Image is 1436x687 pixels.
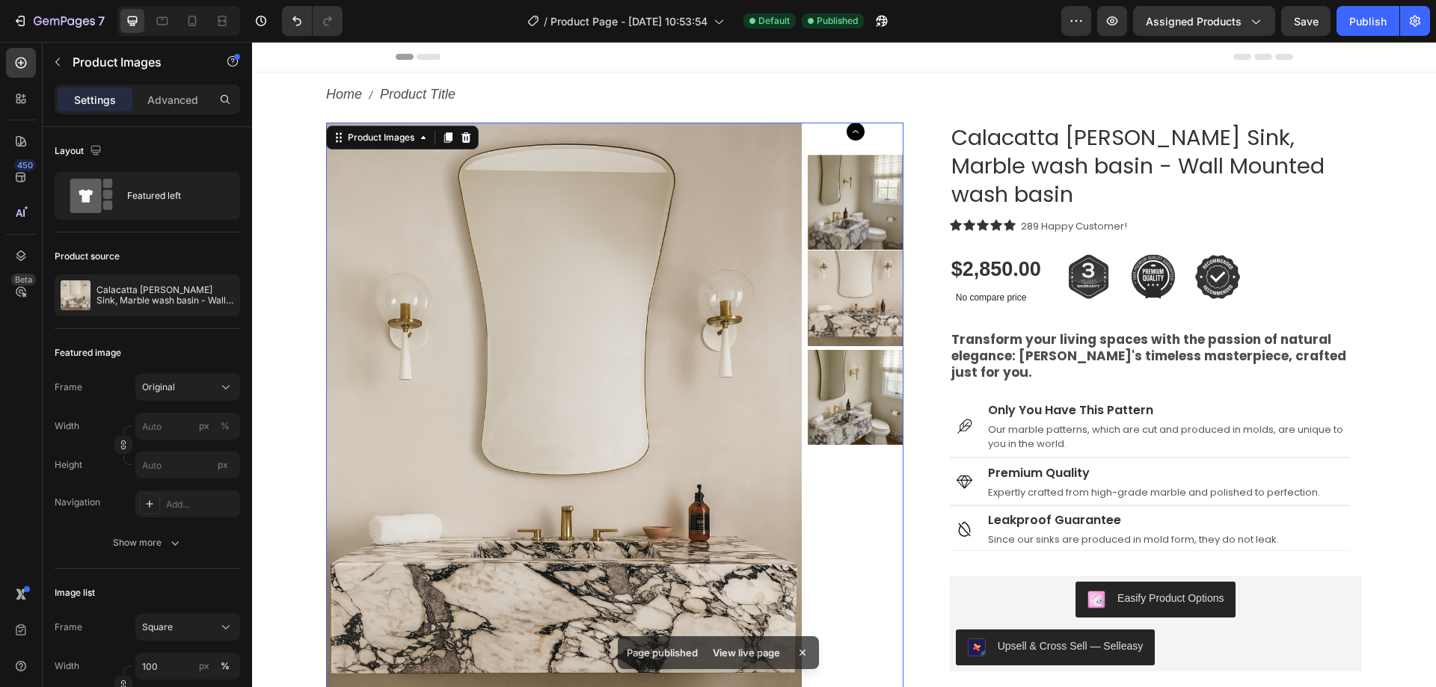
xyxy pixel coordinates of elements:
button: Carousel Back Arrow [595,81,613,99]
p: Page published [627,645,698,660]
div: Product Images [93,89,165,102]
span: / [544,13,547,29]
p: Transform your living spaces with the passion of natural elegance: [PERSON_NAME]'s timeless maste... [699,289,1108,339]
div: Add... [166,498,236,511]
div: 450 [14,159,36,171]
div: Upsell & Cross Sell — Selleasy [746,597,892,612]
p: Leakproof Guarantee [736,469,1027,487]
p: Calacatta [PERSON_NAME] Sink, Marble wash basin - Wall Mounted wash basin [96,285,234,306]
input: px% [135,653,240,680]
span: Square [142,620,173,634]
div: $2,850.00 [698,213,791,242]
button: Original [135,374,240,401]
div: Beta [11,274,36,286]
div: Featured left [127,179,218,213]
div: Easify Product Options [865,549,972,564]
span: Default [758,14,790,28]
button: Upsell & Cross Sell — Selleasy [704,588,903,623]
p: No compare price [704,251,785,260]
p: 7 [98,12,105,30]
span: px [218,459,228,470]
img: product feature img [61,280,90,310]
div: Featured image [55,346,121,360]
div: Layout [55,141,105,161]
button: Assigned Products [1133,6,1275,36]
p: 289 Happy Customer! [769,179,875,191]
img: gempages_574794260885275877-f932dca9-6c08-4891-b73d-b1eb2bfec40c.svg [943,212,988,258]
p: Advanced [147,92,198,108]
div: % [221,659,230,673]
div: Product source [55,250,120,263]
label: Width [55,659,79,673]
button: px [216,417,234,435]
button: Easify Product Options [823,540,984,576]
span: Published [817,14,858,28]
p: Premium Quality [736,422,1068,440]
button: % [195,657,213,675]
button: Square [135,614,240,641]
h1: Calacatta [PERSON_NAME] Sink, Marble wash basin - Wall Mounted wash basin [698,81,1110,168]
label: Width [55,419,79,433]
div: View live page [704,642,789,663]
img: gempages_574794260885275877-663ddac9-5f99-4f4b-9a8a-a8b03a35ead3.svg [879,212,924,257]
button: Save [1281,6,1331,36]
label: Height [55,458,82,472]
iframe: Design area [252,42,1436,687]
img: CJGWisGV0oADEAE=.png [716,597,734,614]
div: Undo/Redo [282,6,343,36]
div: Image list [55,586,95,600]
div: px [199,659,209,673]
label: Frame [55,620,82,634]
button: Show more [55,529,240,556]
p: Since our sinks are produced in mold form, they do not leak. [736,490,1027,505]
button: px [216,657,234,675]
p: Settings [74,92,116,108]
p: Expertly crafted from high-grade marble and polished to perfection. [736,443,1068,458]
label: Frame [55,381,82,394]
span: Save [1294,15,1319,28]
button: % [195,417,213,435]
p: Only You Have This Pattern [736,360,1096,378]
div: px [199,419,209,433]
span: Original [142,381,175,394]
input: px% [135,413,240,440]
div: % [221,419,230,433]
div: Publish [1349,13,1387,29]
input: px [135,452,240,478]
div: Navigation [55,496,100,509]
button: 7 [6,6,111,36]
span: Product Page - [DATE] 10:53:54 [550,13,708,29]
img: gempages_574794260885275877-8be86039-a936-4942-8153-eeb488e3ca6c.svg [814,212,859,258]
span: Assigned Products [1146,13,1242,29]
button: Publish [1337,6,1399,36]
p: Product Images [73,53,200,71]
p: Our marble patterns, which are cut and produced in molds, are unique to you in the world. [736,381,1096,410]
div: Show more [113,535,182,550]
